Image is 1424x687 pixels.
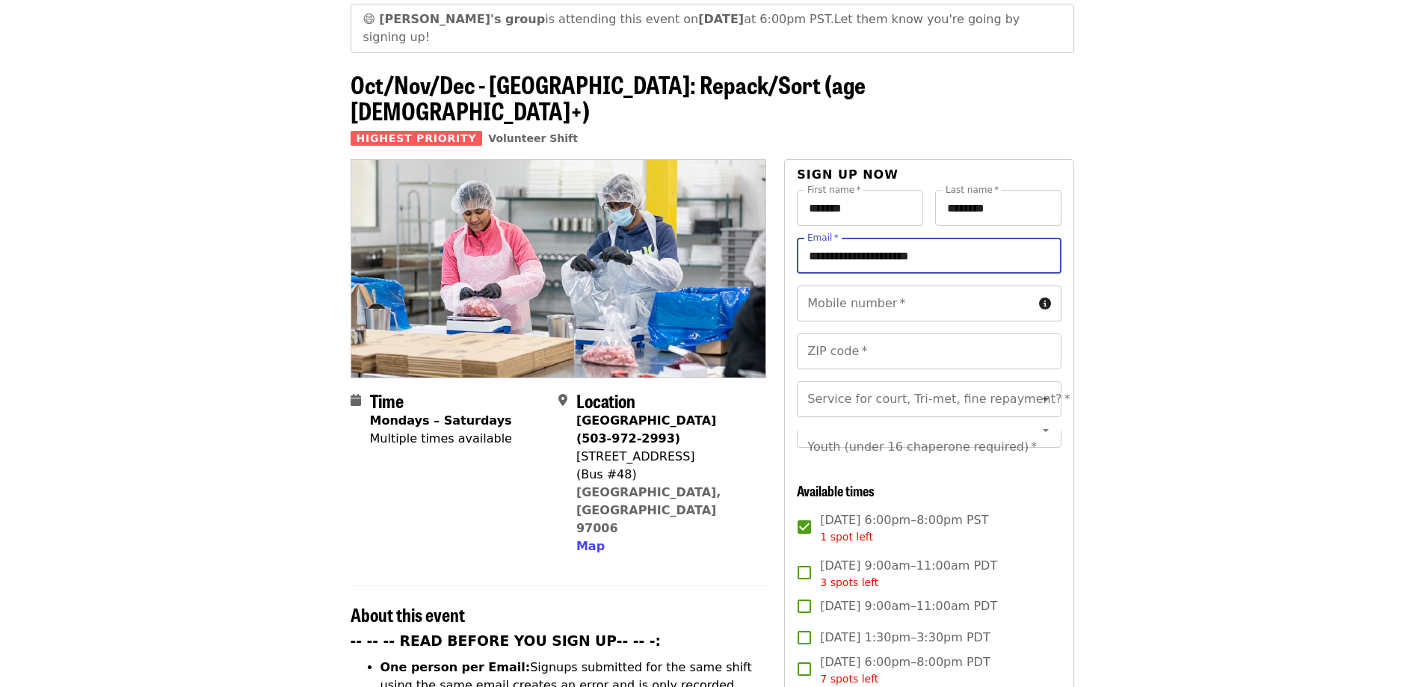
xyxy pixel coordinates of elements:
strong: [DATE] [698,12,744,26]
i: circle-info icon [1039,297,1051,311]
span: 3 spots left [820,576,878,588]
strong: [PERSON_NAME]'s group [379,12,545,26]
strong: One person per Email: [380,660,531,674]
span: Map [576,539,605,553]
span: Time [370,387,404,413]
strong: -- -- -- READ BEFORE YOU SIGN UP-- -- -: [351,633,662,649]
input: First name [797,190,923,226]
strong: [GEOGRAPHIC_DATA] (503-972-2993) [576,413,716,446]
span: [DATE] 9:00am–11:00am PDT [820,597,997,615]
span: [DATE] 1:30pm–3:30pm PDT [820,629,990,647]
label: Last name [946,185,999,194]
div: Multiple times available [370,430,512,448]
span: 7 spots left [820,673,878,685]
input: Email [797,238,1061,274]
span: 1 spot left [820,531,873,543]
span: grinning face emoji [363,12,376,26]
a: Volunteer Shift [488,132,578,144]
i: map-marker-alt icon [558,393,567,407]
button: Open [1035,419,1056,440]
i: calendar icon [351,393,361,407]
a: [GEOGRAPHIC_DATA], [GEOGRAPHIC_DATA] 97006 [576,485,721,535]
input: Last name [935,190,1061,226]
span: Highest Priority [351,131,483,146]
div: (Bus #48) [576,466,754,484]
button: Map [576,537,605,555]
button: Open [1035,389,1056,410]
span: Oct/Nov/Dec - [GEOGRAPHIC_DATA]: Repack/Sort (age [DEMOGRAPHIC_DATA]+) [351,67,866,128]
strong: Mondays – Saturdays [370,413,512,428]
span: [DATE] 6:00pm–8:00pm PDT [820,653,990,687]
input: Mobile number [797,286,1032,321]
div: [STREET_ADDRESS] [576,448,754,466]
label: First name [807,185,861,194]
span: Available times [797,481,875,500]
span: Location [576,387,635,413]
span: [DATE] 6:00pm–8:00pm PST [820,511,988,545]
span: [DATE] 9:00am–11:00am PDT [820,557,997,591]
span: About this event [351,601,465,627]
img: Oct/Nov/Dec - Beaverton: Repack/Sort (age 10+) organized by Oregon Food Bank [351,160,766,377]
input: ZIP code [797,333,1061,369]
span: Sign up now [797,167,899,182]
span: is attending this event on at 6:00pm PST. [379,12,834,26]
label: Email [807,233,839,242]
